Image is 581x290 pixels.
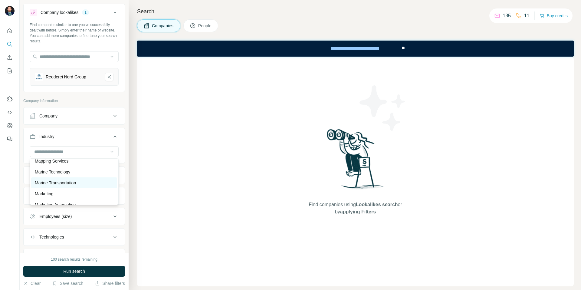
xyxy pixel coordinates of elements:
[95,280,125,286] button: Share filters
[356,202,398,207] span: Lookalikes search
[23,280,41,286] button: Clear
[35,202,76,208] p: Marketing Automation
[137,7,574,16] h4: Search
[24,230,125,244] button: Technologies
[24,189,125,203] button: Annual revenue ($)
[5,133,15,144] button: Feedback
[39,133,54,140] div: Industry
[105,73,113,81] button: Reederei Nord Group-remove-button
[356,81,410,135] img: Surfe Illustration - Stars
[5,94,15,104] button: Use Surfe on LinkedIn
[5,65,15,76] button: My lists
[30,22,119,44] div: Find companies similar to one you've successfully dealt with before. Simply enter their name or w...
[51,257,97,262] div: 100 search results remaining
[24,209,125,224] button: Employees (size)
[24,129,125,146] button: Industry
[137,41,574,57] iframe: Banner
[35,191,53,197] p: Marketing
[35,158,68,164] p: Mapping Services
[24,168,125,183] button: HQ location1
[340,209,376,214] span: applying Filters
[35,73,43,81] img: Reederei Nord Group-logo
[24,5,125,22] button: Company lookalikes1
[5,107,15,118] button: Use Surfe API
[46,74,86,80] div: Reederei Nord Group
[39,113,57,119] div: Company
[152,23,174,29] span: Companies
[82,10,89,15] div: 1
[5,6,15,16] img: Avatar
[540,12,568,20] button: Buy credits
[63,268,85,274] span: Run search
[24,250,125,265] button: Keywords
[23,266,125,277] button: Run search
[307,201,404,216] span: Find companies using or by
[23,98,125,104] p: Company information
[5,52,15,63] button: Enrich CSV
[198,23,212,29] span: People
[39,234,64,240] div: Technologies
[39,213,72,219] div: Employees (size)
[24,109,125,123] button: Company
[524,12,530,19] p: 11
[35,180,76,186] p: Marine Transportation
[324,127,387,195] img: Surfe Illustration - Woman searching with binoculars
[503,12,511,19] p: 135
[41,9,78,15] div: Company lookalikes
[5,39,15,50] button: Search
[5,25,15,36] button: Quick start
[35,169,70,175] p: Marine Technology
[5,120,15,131] button: Dashboard
[52,280,83,286] button: Save search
